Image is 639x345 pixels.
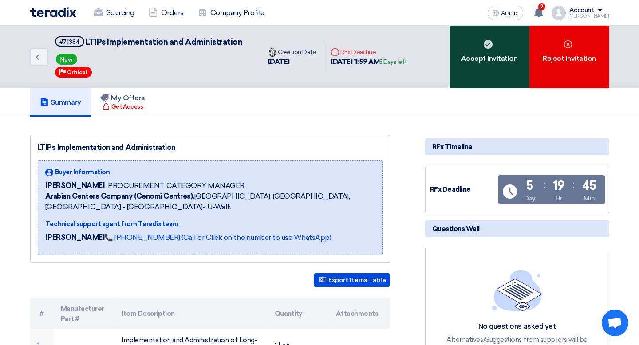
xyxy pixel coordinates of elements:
font: Reject Invitation [542,54,596,63]
font: Summary [51,98,81,106]
img: profile_test.png [552,6,566,20]
font: Questions Wall [432,225,480,233]
button: Export Items Table [314,273,390,287]
font: [DATE] [268,58,290,66]
a: Sourcing [87,3,142,23]
img: Teradix logo [30,7,76,17]
font: #71384 [59,39,80,45]
font: [PERSON_NAME] [569,13,609,19]
font: Export Items Table [328,276,386,284]
font: Company Profile [210,8,264,17]
font: No questions asked yet [478,322,556,330]
font: [PERSON_NAME] [45,181,105,190]
font: [DATE] 11:59 AM [331,58,379,66]
font: LTIPs Implementation and Administration [86,37,242,47]
font: Arabic [501,9,519,17]
font: New [60,56,73,63]
font: Sourcing [106,8,134,17]
font: Buyer Information [55,169,110,176]
font: [PERSON_NAME] [45,233,105,242]
font: Technical support agent from Teradix team [45,220,178,228]
font: Creation Date [278,48,316,56]
font: Orders [161,8,184,17]
button: Arabic [488,6,523,20]
font: LTIPs Implementation and Administration [38,143,175,152]
font: Manufacturer Part # [61,304,104,323]
font: RFx Deadline [340,48,376,56]
font: Accept Invitation [461,54,518,63]
font: RFx Deadline [430,185,471,193]
font: 19 [553,178,565,193]
font: Hr [556,195,562,202]
font: Quantity [275,310,303,318]
font: 2 [540,4,543,10]
font: 45 [582,178,596,193]
a: Orders [142,3,191,23]
img: empty_state_list.svg [492,270,542,311]
font: 5 Days left [379,59,407,65]
font: [GEOGRAPHIC_DATA], [GEOGRAPHIC_DATA], [GEOGRAPHIC_DATA] - [GEOGRAPHIC_DATA]- U-Walk [45,192,350,211]
font: PROCUREMENT CATEGORY MANAGER, [108,181,245,190]
font: Attachments [336,310,379,318]
div: Open chat [602,310,628,336]
font: Critical [67,69,87,75]
font: Item Description [122,310,174,318]
font: # [39,310,44,318]
font: Day [524,195,536,202]
a: 📞 [PHONE_NUMBER] (Call or Click on the number to use WhatsApp) [104,233,331,242]
font: 5 [526,178,533,193]
font: RFx Timeline [432,143,473,151]
font: Account [569,6,595,14]
a: My Offers Get Access [91,88,155,117]
font: : [572,178,575,191]
h5: LTIPs Implementation and Administration [55,36,243,47]
font: Get Access [111,103,143,110]
font: My Offers [111,94,145,102]
font: Arabian Centers Company (Cenomi Centres), [45,192,194,200]
a: Summary [30,88,91,117]
font: Min [584,195,595,202]
font: : [543,178,545,191]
